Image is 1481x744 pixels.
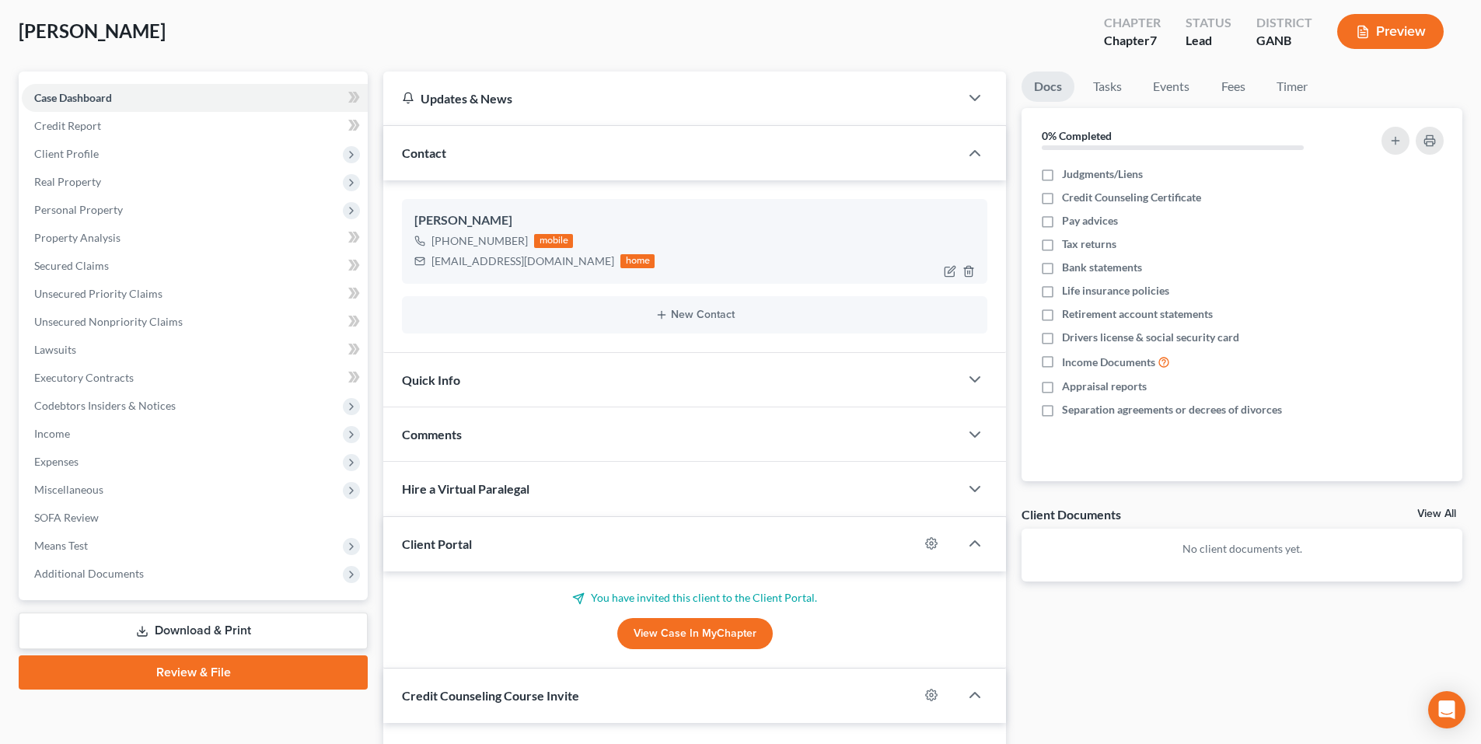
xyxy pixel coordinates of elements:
[1062,402,1282,417] span: Separation agreements or decrees of divorces
[402,427,462,442] span: Comments
[1428,691,1465,728] div: Open Intercom Messenger
[22,504,368,532] a: SOFA Review
[34,567,144,580] span: Additional Documents
[22,224,368,252] a: Property Analysis
[22,112,368,140] a: Credit Report
[34,147,99,160] span: Client Profile
[34,259,109,272] span: Secured Claims
[402,90,941,107] div: Updates & News
[431,253,614,269] div: [EMAIL_ADDRESS][DOMAIN_NAME]
[22,336,368,364] a: Lawsuits
[34,203,123,216] span: Personal Property
[402,688,579,703] span: Credit Counseling Course Invite
[402,372,460,387] span: Quick Info
[1186,14,1231,32] div: Status
[414,309,975,321] button: New Contact
[1186,32,1231,50] div: Lead
[1104,14,1161,32] div: Chapter
[34,175,101,188] span: Real Property
[1062,355,1155,370] span: Income Documents
[1062,283,1169,299] span: Life insurance policies
[1104,32,1161,50] div: Chapter
[22,308,368,336] a: Unsecured Nonpriority Claims
[1062,166,1143,182] span: Judgments/Liens
[22,280,368,308] a: Unsecured Priority Claims
[22,84,368,112] a: Case Dashboard
[1062,236,1116,252] span: Tax returns
[1417,508,1456,519] a: View All
[19,19,166,42] span: [PERSON_NAME]
[34,455,79,468] span: Expenses
[1264,72,1320,102] a: Timer
[1062,306,1213,322] span: Retirement account statements
[1337,14,1444,49] button: Preview
[34,511,99,524] span: SOFA Review
[1256,32,1312,50] div: GANB
[34,287,162,300] span: Unsecured Priority Claims
[34,371,134,384] span: Executory Contracts
[414,211,975,230] div: [PERSON_NAME]
[34,119,101,132] span: Credit Report
[34,231,121,244] span: Property Analysis
[1042,129,1112,142] strong: 0% Completed
[34,315,183,328] span: Unsecured Nonpriority Claims
[19,613,368,649] a: Download & Print
[34,427,70,440] span: Income
[402,590,987,606] p: You have invited this client to the Client Portal.
[34,343,76,356] span: Lawsuits
[620,254,655,268] div: home
[22,252,368,280] a: Secured Claims
[34,483,103,496] span: Miscellaneous
[431,233,528,249] div: [PHONE_NUMBER]
[1140,72,1202,102] a: Events
[1022,72,1074,102] a: Docs
[1022,506,1121,522] div: Client Documents
[34,91,112,104] span: Case Dashboard
[1081,72,1134,102] a: Tasks
[1034,541,1450,557] p: No client documents yet.
[402,536,472,551] span: Client Portal
[22,364,368,392] a: Executory Contracts
[1062,260,1142,275] span: Bank statements
[1062,330,1239,345] span: Drivers license & social security card
[1256,14,1312,32] div: District
[34,399,176,412] span: Codebtors Insiders & Notices
[402,145,446,160] span: Contact
[1150,33,1157,47] span: 7
[1062,190,1201,205] span: Credit Counseling Certificate
[34,539,88,552] span: Means Test
[1062,213,1118,229] span: Pay advices
[534,234,573,248] div: mobile
[19,655,368,690] a: Review & File
[617,618,773,649] a: View Case in MyChapter
[1062,379,1147,394] span: Appraisal reports
[402,481,529,496] span: Hire a Virtual Paralegal
[1208,72,1258,102] a: Fees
